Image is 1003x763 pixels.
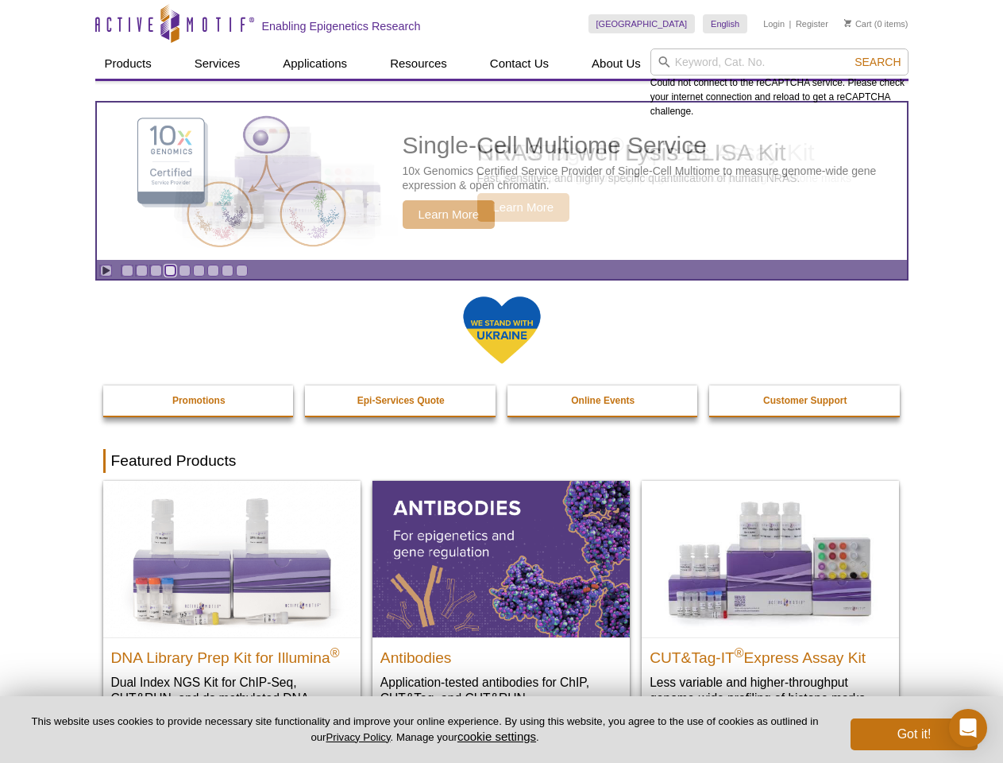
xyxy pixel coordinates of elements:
strong: Promotions [172,395,226,406]
strong: Online Events [571,395,635,406]
a: Applications [273,48,357,79]
h2: CUT&Tag-IT Express Assay Kit [650,642,891,666]
p: Dual Index NGS Kit for ChIP-Seq, CUT&RUN, and ds methylated DNA assays. [111,674,353,722]
a: Login [763,18,785,29]
div: Could not connect to the reCAPTCHA service. Please check your internet connection and reload to g... [650,48,908,118]
a: Register [796,18,828,29]
a: Cart [844,18,872,29]
a: Go to slide 4 [164,265,176,277]
a: Go to slide 6 [193,265,205,277]
img: Your Cart [844,19,851,27]
a: DNA Library Prep Kit for Illumina DNA Library Prep Kit for Illumina® Dual Index NGS Kit for ChIP-... [103,481,361,738]
a: Go to slide 2 [136,265,148,277]
p: Application-tested antibodies for ChIP, CUT&Tag, and CUT&RUN. [380,674,622,707]
a: Promotions [103,385,295,416]
img: We Stand With Ukraine [462,295,542,366]
h2: Enabling Epigenetics Research [262,19,421,33]
a: Customer Support [709,385,901,416]
a: Products [95,48,161,79]
input: Keyword, Cat. No. [650,48,908,76]
strong: Customer Support [763,395,847,406]
button: Got it! [851,718,978,750]
button: Search [850,55,905,69]
img: All Antibodies [372,481,630,637]
a: All Antibodies Antibodies Application-tested antibodies for ChIP, CUT&Tag, and CUT&RUN. [372,481,630,722]
img: DNA Library Prep Kit for Illumina [103,481,361,637]
div: Open Intercom Messenger [949,709,987,747]
strong: Epi-Services Quote [357,395,445,406]
a: Toggle autoplay [100,265,112,277]
p: This website uses cookies to provide necessary site functionality and improve your online experie... [25,715,824,745]
a: Go to slide 3 [150,265,162,277]
h2: Featured Products [103,449,901,473]
a: English [703,14,747,33]
li: (0 items) [844,14,908,33]
sup: ® [735,645,744,659]
img: CUT&Tag-IT® Express Assay Kit [642,481,899,637]
a: Online Events [507,385,700,416]
a: Go to slide 5 [179,265,191,277]
a: About Us [582,48,650,79]
a: Go to slide 7 [207,265,219,277]
p: Less variable and higher-throughput genome-wide profiling of histone marks​. [650,674,891,707]
a: CUT&Tag-IT® Express Assay Kit CUT&Tag-IT®Express Assay Kit Less variable and higher-throughput ge... [642,481,899,722]
li: | [789,14,792,33]
sup: ® [330,645,340,659]
a: [GEOGRAPHIC_DATA] [588,14,696,33]
a: Services [185,48,250,79]
a: Go to slide 9 [236,265,248,277]
a: Go to slide 8 [222,265,233,277]
a: Resources [380,48,457,79]
span: Search [854,56,901,68]
a: Go to slide 1 [122,265,133,277]
h2: DNA Library Prep Kit for Illumina [111,642,353,666]
a: Privacy Policy [326,731,390,743]
a: Contact Us [480,48,558,79]
h2: Antibodies [380,642,622,666]
a: Epi-Services Quote [305,385,497,416]
button: cookie settings [457,730,536,743]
